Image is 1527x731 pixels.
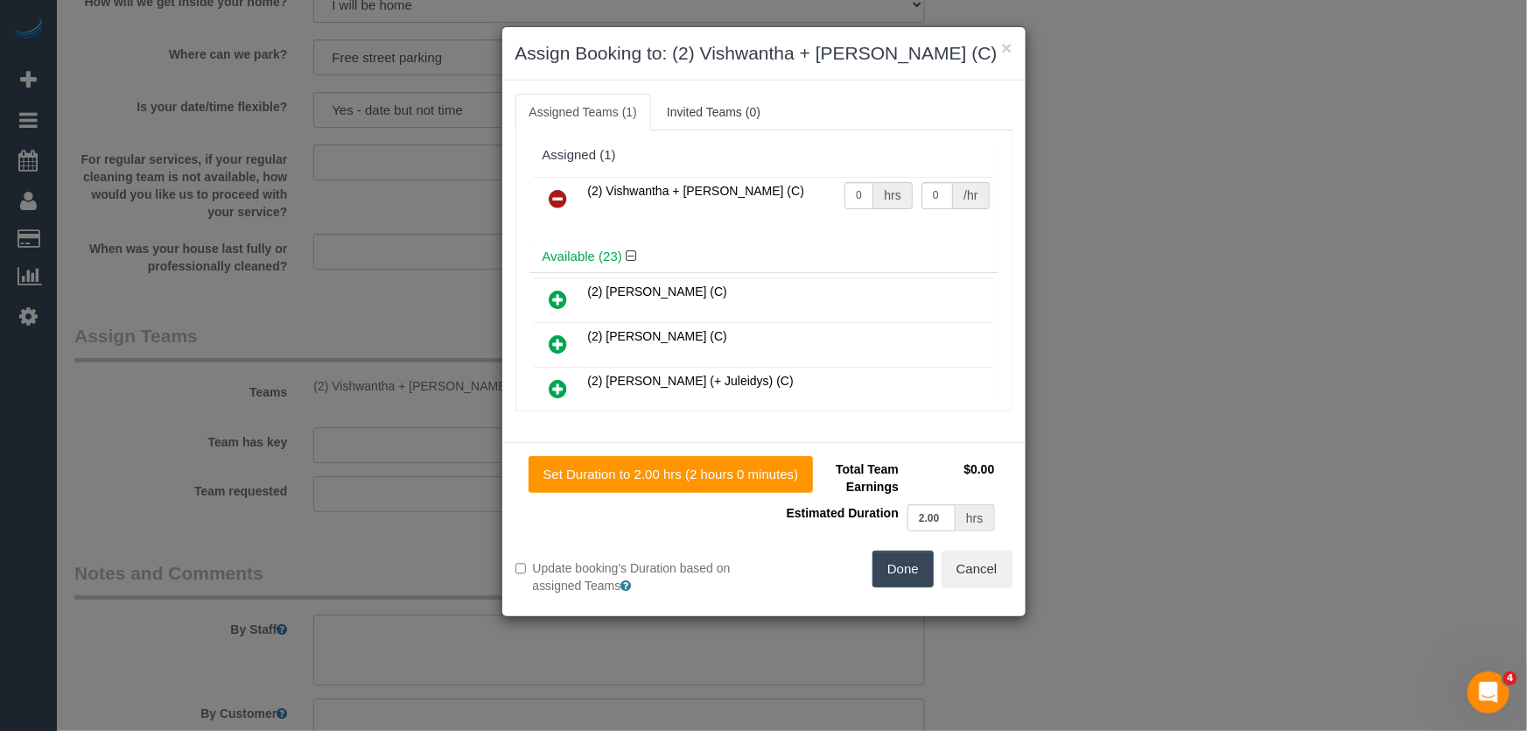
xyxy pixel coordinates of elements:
span: Estimated Duration [787,506,899,520]
div: /hr [953,182,989,209]
td: Total Team Earnings [777,456,903,500]
span: (2) [PERSON_NAME] (C) [588,329,727,343]
label: Update booking's Duration based on assigned Teams [515,559,751,594]
span: 4 [1503,671,1517,685]
td: $0.00 [903,456,999,500]
button: Cancel [942,551,1012,587]
span: (2) Vishwantha + [PERSON_NAME] (C) [588,184,805,198]
button: × [1001,39,1012,57]
div: Assigned (1) [543,148,985,163]
div: hrs [873,182,912,209]
span: (2) [PERSON_NAME] (+ Juleidys) (C) [588,374,794,388]
h3: Assign Booking to: (2) Vishwantha + [PERSON_NAME] (C) [515,40,1012,67]
a: Assigned Teams (1) [515,94,651,130]
a: Invited Teams (0) [653,94,774,130]
iframe: Intercom live chat [1467,671,1509,713]
input: Update booking's Duration based on assigned Teams [515,563,527,574]
button: Done [872,551,934,587]
span: (2) [PERSON_NAME] (C) [588,285,727,299]
button: Set Duration to 2.00 hrs (2 hours 0 minutes) [529,456,814,493]
h4: Available (23) [543,250,985,264]
div: hrs [956,504,994,531]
